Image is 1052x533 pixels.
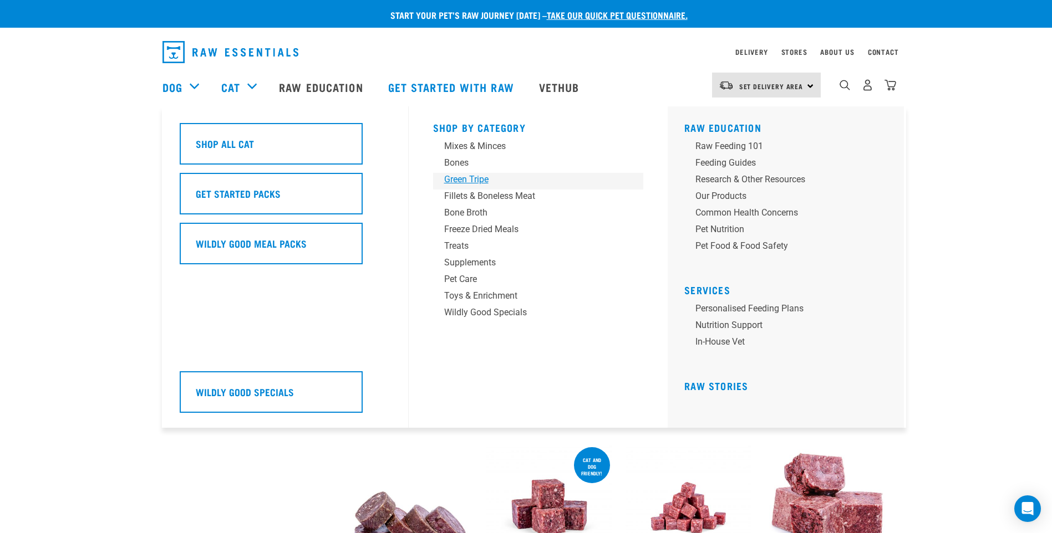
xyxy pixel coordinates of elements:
[433,173,644,189] a: Green Tripe
[684,335,895,352] a: In-house vet
[684,284,895,293] h5: Services
[781,50,807,54] a: Stores
[547,12,688,17] a: take our quick pet questionnaire.
[433,122,644,131] h5: Shop By Category
[684,140,895,156] a: Raw Feeding 101
[196,186,281,201] h5: Get Started Packs
[444,156,617,170] div: Bones
[444,239,617,253] div: Treats
[444,223,617,236] div: Freeze Dried Meals
[444,273,617,286] div: Pet Care
[433,140,644,156] a: Mixes & Minces
[695,140,868,153] div: Raw Feeding 101
[154,37,899,68] nav: dropdown navigation
[695,239,868,253] div: Pet Food & Food Safety
[885,79,896,91] img: home-icon@2x.png
[444,189,617,203] div: Fillets & Boneless Meat
[433,189,644,206] a: Fillets & Boneless Meat
[180,371,390,421] a: Wildly Good Specials
[1014,495,1041,522] div: Open Intercom Messenger
[695,206,868,219] div: Common Health Concerns
[433,289,644,306] a: Toys & Enrichment
[444,289,617,303] div: Toys & Enrichment
[684,156,895,173] a: Feeding Guides
[684,125,761,130] a: Raw Education
[162,41,298,63] img: Raw Essentials Logo
[719,80,734,90] img: van-moving.png
[684,383,748,388] a: Raw Stories
[868,50,899,54] a: Contact
[433,239,644,256] a: Treats
[695,223,868,236] div: Pet Nutrition
[433,273,644,289] a: Pet Care
[162,79,182,95] a: Dog
[684,206,895,223] a: Common Health Concerns
[684,223,895,239] a: Pet Nutrition
[433,156,644,173] a: Bones
[433,306,644,322] a: Wildly Good Specials
[735,50,768,54] a: Delivery
[433,223,644,239] a: Freeze Dried Meals
[695,156,868,170] div: Feeding Guides
[180,173,390,223] a: Get Started Packs
[444,306,617,319] div: Wildly Good Specials
[433,256,644,273] a: Supplements
[444,140,617,153] div: Mixes & Minces
[444,256,617,269] div: Supplements
[221,79,240,95] a: Cat
[196,385,294,399] h5: Wildly Good Specials
[684,239,895,256] a: Pet Food & Food Safety
[196,236,307,250] h5: Wildly Good Meal Packs
[862,79,873,91] img: user.png
[695,173,868,186] div: Research & Other Resources
[444,206,617,219] div: Bone Broth
[196,136,254,151] h5: Shop All Cat
[684,302,895,319] a: Personalised Feeding Plans
[840,80,850,90] img: home-icon-1@2x.png
[268,65,377,109] a: Raw Education
[739,84,804,88] span: Set Delivery Area
[684,319,895,335] a: Nutrition Support
[820,50,854,54] a: About Us
[444,173,617,186] div: Green Tripe
[695,189,868,203] div: Our Products
[684,189,895,206] a: Our Products
[180,223,390,273] a: Wildly Good Meal Packs
[684,173,895,189] a: Research & Other Resources
[377,65,528,109] a: Get started with Raw
[574,452,610,481] div: cat and dog friendly!
[528,65,593,109] a: Vethub
[433,206,644,223] a: Bone Broth
[180,123,390,173] a: Shop All Cat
